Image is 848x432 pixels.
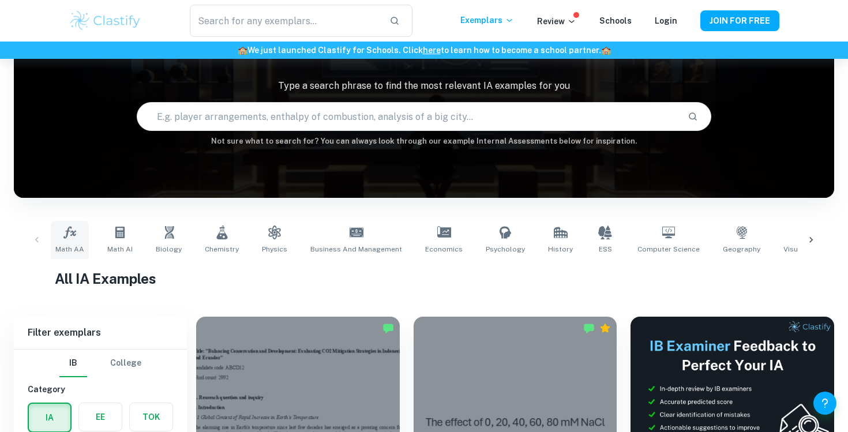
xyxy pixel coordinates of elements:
span: 🏫 [601,46,611,55]
h6: We just launched Clastify for Schools. Click to learn how to become a school partner. [2,44,846,57]
span: Biology [156,244,182,254]
span: Psychology [486,244,525,254]
button: Search [683,107,703,126]
button: IB [59,350,87,377]
img: Clastify logo [69,9,142,32]
span: Business and Management [310,244,402,254]
div: Premium [599,322,611,334]
p: Type a search phrase to find the most relevant IA examples for you [14,79,834,93]
input: Search for any exemplars... [190,5,380,37]
span: History [548,244,573,254]
span: Computer Science [637,244,700,254]
button: College [110,350,141,377]
a: Schools [599,16,632,25]
a: here [423,46,441,55]
img: Marked [382,322,394,334]
h6: Not sure what to search for? You can always look through our example Internal Assessments below f... [14,136,834,147]
button: TOK [130,403,172,431]
button: IA [29,404,70,431]
h6: Filter exemplars [14,317,187,349]
img: Marked [583,322,595,334]
h1: All IA Examples [55,268,793,289]
span: Economics [425,244,463,254]
span: Math AI [107,244,133,254]
span: Geography [723,244,760,254]
span: Chemistry [205,244,239,254]
button: EE [79,403,122,431]
p: Exemplars [460,14,514,27]
span: ESS [599,244,612,254]
button: Help and Feedback [813,392,836,415]
h6: Category [28,383,173,396]
span: 🏫 [238,46,247,55]
input: E.g. player arrangements, enthalpy of combustion, analysis of a big city... [137,100,678,133]
span: Math AA [55,244,84,254]
span: Physics [262,244,287,254]
div: Filter type choice [59,350,141,377]
button: JOIN FOR FREE [700,10,779,31]
a: Login [655,16,677,25]
p: Review [537,15,576,28]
